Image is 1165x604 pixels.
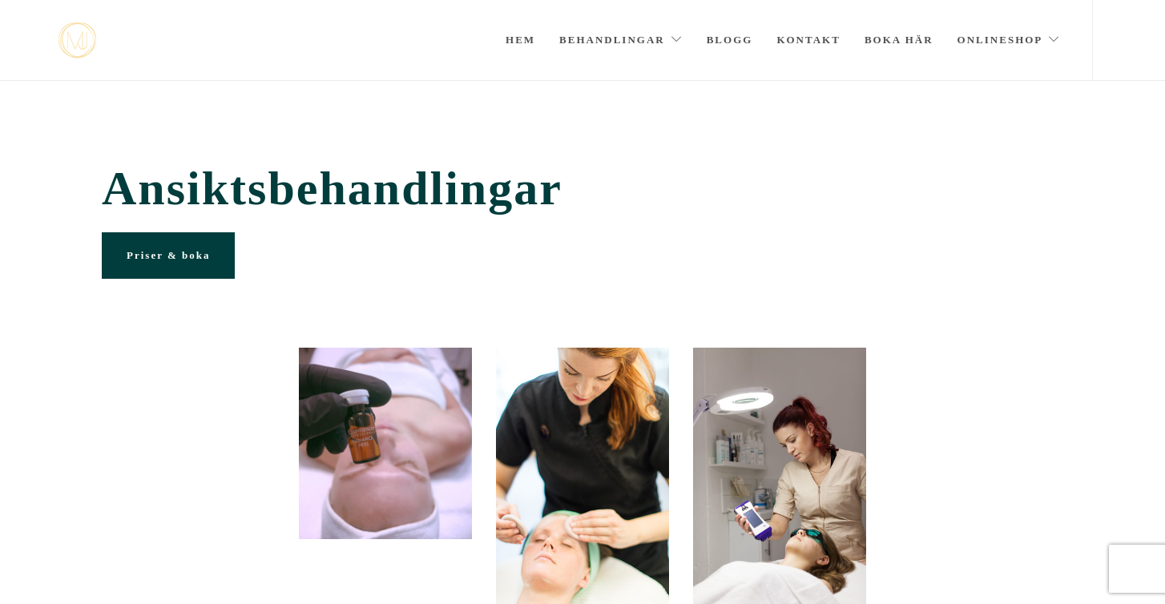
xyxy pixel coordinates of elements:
span: Ansiktsbehandlingar [102,161,1063,216]
span: Priser & boka [127,249,210,261]
a: Priser & boka [102,232,235,279]
a: mjstudio mjstudio mjstudio [58,22,96,58]
img: mjstudio [58,22,96,58]
img: 20200316_113429315_iOS [299,348,472,539]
